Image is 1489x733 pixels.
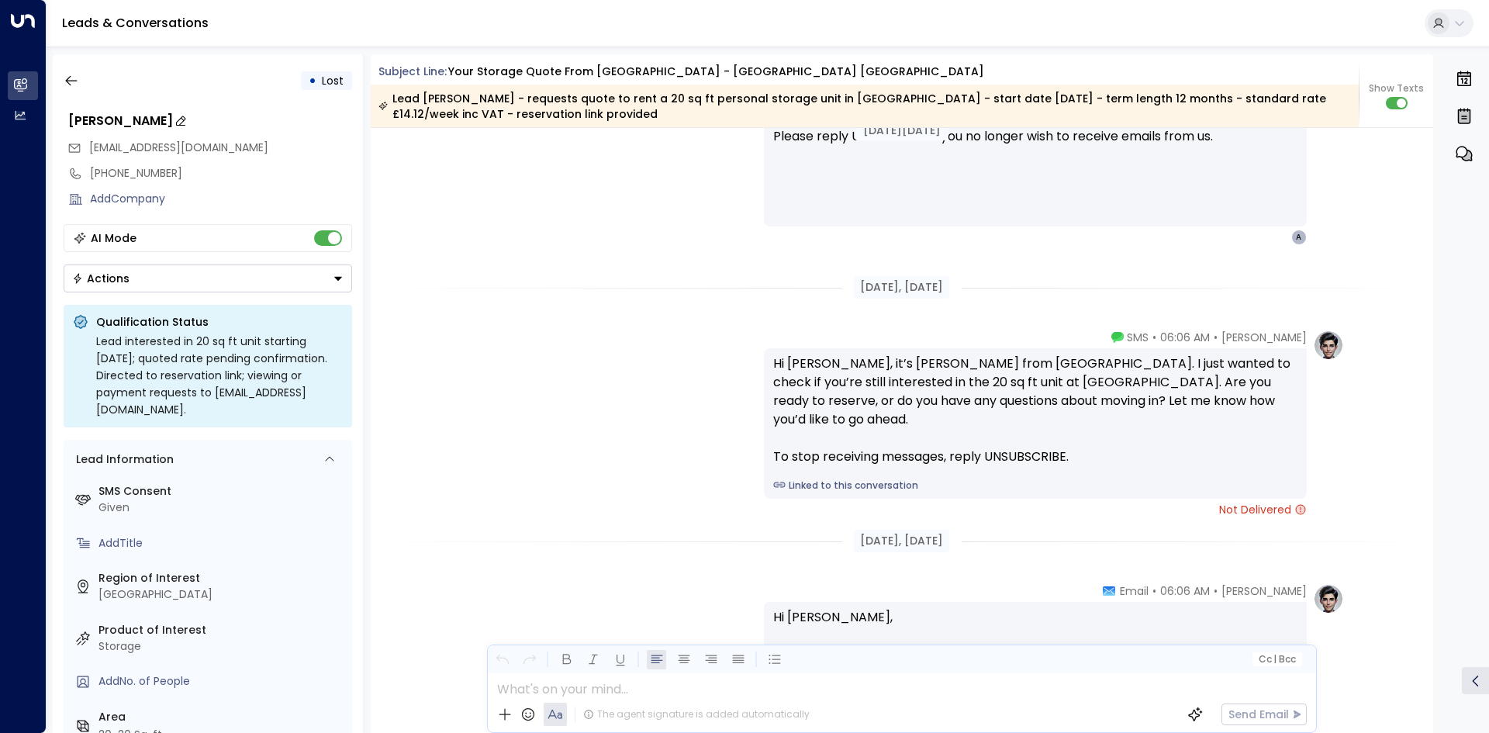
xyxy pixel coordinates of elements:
[91,230,136,246] div: AI Mode
[98,500,346,516] div: Given
[520,650,539,669] button: Redo
[98,483,346,500] label: SMS Consent
[773,479,1297,493] a: Linked to this conversation
[309,67,316,95] div: •
[1313,330,1344,361] img: profile-logo.png
[1291,230,1307,245] div: A
[62,14,209,32] a: Leads & Conversations
[1214,330,1218,345] span: •
[448,64,984,80] div: Your storage quote from [GEOGRAPHIC_DATA] - [GEOGRAPHIC_DATA] [GEOGRAPHIC_DATA]
[98,622,346,638] label: Product of Interest
[90,191,352,207] div: AddCompany
[1219,502,1307,517] span: Not Delivered
[1152,583,1156,599] span: •
[64,265,352,292] div: Button group with a nested menu
[1313,583,1344,614] img: profile-logo.png
[64,265,352,292] button: Actions
[89,140,268,155] span: [EMAIL_ADDRESS][DOMAIN_NAME]
[855,120,948,140] div: [DATE][DATE]
[378,91,1350,122] div: Lead [PERSON_NAME] - requests quote to rent a 20 sq ft personal storage unit in [GEOGRAPHIC_DATA]...
[98,638,346,655] div: Storage
[71,451,174,468] div: Lead Information
[98,586,346,603] div: [GEOGRAPHIC_DATA]
[96,314,343,330] p: Qualification Status
[583,707,810,721] div: The agent signature is added automatically
[68,112,352,130] div: [PERSON_NAME]
[1258,654,1295,665] span: Cc Bcc
[1221,583,1307,599] span: [PERSON_NAME]
[72,271,130,285] div: Actions
[98,673,346,690] div: AddNo. of People
[1252,652,1301,667] button: Cc|Bcc
[1273,654,1277,665] span: |
[90,165,352,182] div: [PHONE_NUMBER]
[1214,583,1218,599] span: •
[89,140,268,156] span: alanschaefer@tutanota.com
[96,333,343,418] div: Lead interested in 20 sq ft unit starting [DATE]; quoted rate pending confirmation. Directed to r...
[854,276,949,299] div: [DATE], [DATE]
[773,354,1297,466] div: Hi [PERSON_NAME], it’s [PERSON_NAME] from [GEOGRAPHIC_DATA]. I just wanted to check if you’re sti...
[378,64,447,79] span: Subject Line:
[1160,330,1210,345] span: 06:06 AM
[98,535,346,551] div: AddTitle
[98,570,346,586] label: Region of Interest
[98,709,346,725] label: Area
[1127,330,1149,345] span: SMS
[1160,583,1210,599] span: 06:06 AM
[1221,330,1307,345] span: [PERSON_NAME]
[322,73,344,88] span: Lost
[854,530,949,552] div: [DATE], [DATE]
[492,650,512,669] button: Undo
[1120,583,1149,599] span: Email
[1369,81,1424,95] span: Show Texts
[1152,330,1156,345] span: •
